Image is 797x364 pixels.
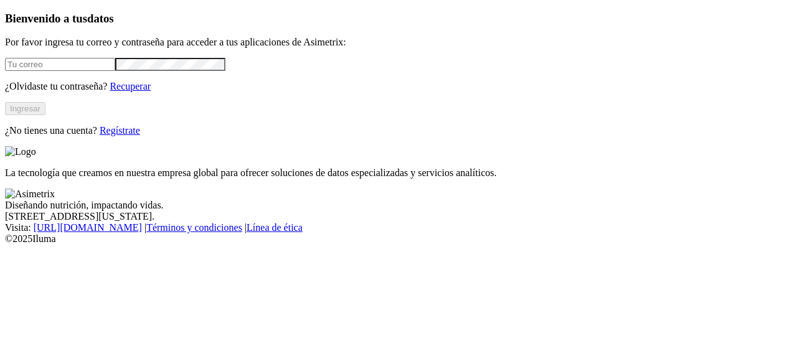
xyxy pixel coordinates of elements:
div: Visita : | | [5,222,792,233]
a: Recuperar [110,81,151,91]
img: Logo [5,146,36,157]
p: La tecnología que creamos en nuestra empresa global para ofrecer soluciones de datos especializad... [5,167,792,179]
p: ¿No tienes una cuenta? [5,125,792,136]
button: Ingresar [5,102,45,115]
h3: Bienvenido a tus [5,12,792,26]
img: Asimetrix [5,189,55,200]
span: datos [87,12,114,25]
p: ¿Olvidaste tu contraseña? [5,81,792,92]
a: Regístrate [100,125,140,136]
a: Línea de ética [247,222,303,233]
a: [URL][DOMAIN_NAME] [34,222,142,233]
a: Términos y condiciones [146,222,242,233]
div: Diseñando nutrición, impactando vidas. [5,200,792,211]
div: [STREET_ADDRESS][US_STATE]. [5,211,792,222]
p: Por favor ingresa tu correo y contraseña para acceder a tus aplicaciones de Asimetrix: [5,37,792,48]
div: © 2025 Iluma [5,233,792,245]
input: Tu correo [5,58,115,71]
